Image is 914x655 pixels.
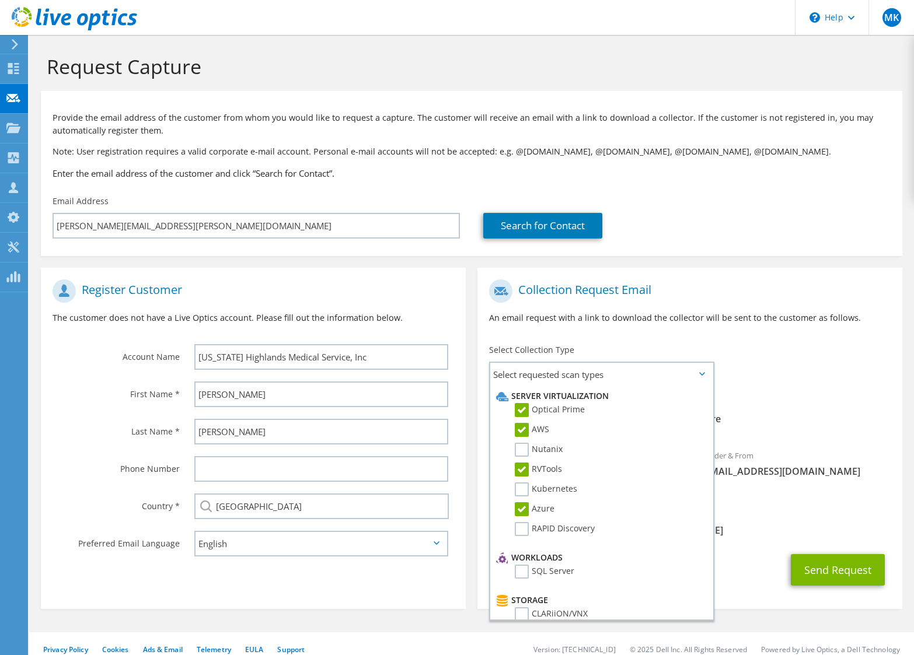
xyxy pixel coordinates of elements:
label: CLARiiON/VNX [515,607,588,621]
li: Workloads [493,551,707,565]
h1: Collection Request Email [489,279,885,303]
label: First Name * [53,381,180,400]
label: Preferred Email Language [53,531,180,549]
label: Account Name [53,344,180,363]
button: Send Request [791,554,885,586]
li: © 2025 Dell Inc. All Rights Reserved [630,645,747,654]
h1: Register Customer [53,279,448,303]
p: An email request with a link to download the collector will be sent to the customer as follows. [489,311,891,324]
div: CC & Reply To [477,502,902,542]
p: Note: User registration requires a valid corporate e-mail account. Personal e-mail accounts will ... [53,145,891,158]
label: Nutanix [515,443,563,457]
label: Phone Number [53,456,180,475]
label: AWS [515,423,549,437]
label: Azure [515,502,554,516]
li: Storage [493,593,707,607]
p: Provide the email address of the customer from whom you would like to request a capture. The cust... [53,111,891,137]
span: MK [882,8,901,27]
div: To [477,443,690,496]
a: EULA [245,645,263,654]
label: Kubernetes [515,482,577,496]
p: The customer does not have a Live Optics account. Please fill out the information below. [53,311,454,324]
h3: Enter the email address of the customer and click “Search for Contact”. [53,167,891,180]
svg: \n [810,12,820,23]
label: Select Collection Type [489,344,574,356]
a: Telemetry [197,645,231,654]
span: Select requested scan types [490,363,713,386]
li: Powered by Live Optics, a Dell Technology [761,645,900,654]
a: Support [277,645,305,654]
li: Server Virtualization [493,389,707,403]
li: Version: [TECHNICAL_ID] [533,645,616,654]
div: Sender & From [690,443,902,484]
label: RAPID Discovery [515,522,595,536]
span: [EMAIL_ADDRESS][DOMAIN_NAME] [702,465,891,478]
div: Requested Collections [477,391,902,437]
a: Search for Contact [483,213,602,239]
label: SQL Server [515,565,574,579]
label: Country * [53,493,180,512]
h1: Request Capture [47,54,891,79]
a: Cookies [102,645,129,654]
a: Privacy Policy [43,645,88,654]
a: Ads & Email [143,645,183,654]
label: RVTools [515,463,562,477]
label: Last Name * [53,419,180,437]
label: Email Address [53,195,109,207]
label: Optical Prime [515,403,585,417]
